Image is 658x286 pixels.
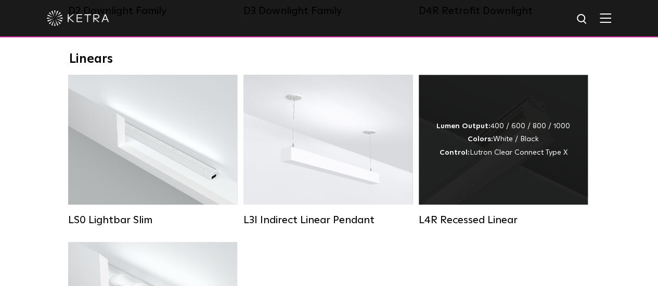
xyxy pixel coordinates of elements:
[440,149,470,156] strong: Control:
[419,75,588,226] a: L4R Recessed Linear Lumen Output:400 / 600 / 800 / 1000Colors:White / BlackControl:Lutron Clear C...
[68,75,237,226] a: LS0 Lightbar Slim Lumen Output:200 / 350Colors:White / BlackControl:X96 Controller
[468,135,493,143] strong: Colors:
[243,214,412,226] div: L3I Indirect Linear Pendant
[419,214,588,226] div: L4R Recessed Linear
[243,75,412,226] a: L3I Indirect Linear Pendant Lumen Output:400 / 600 / 800 / 1000Housing Colors:White / BlackContro...
[576,13,589,26] img: search icon
[436,120,570,159] div: 400 / 600 / 800 / 1000 White / Black Lutron Clear Connect Type X
[436,122,491,130] strong: Lumen Output:
[69,52,589,67] div: Linears
[600,13,611,23] img: Hamburger%20Nav.svg
[68,214,237,226] div: LS0 Lightbar Slim
[47,10,109,26] img: ketra-logo-2019-white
